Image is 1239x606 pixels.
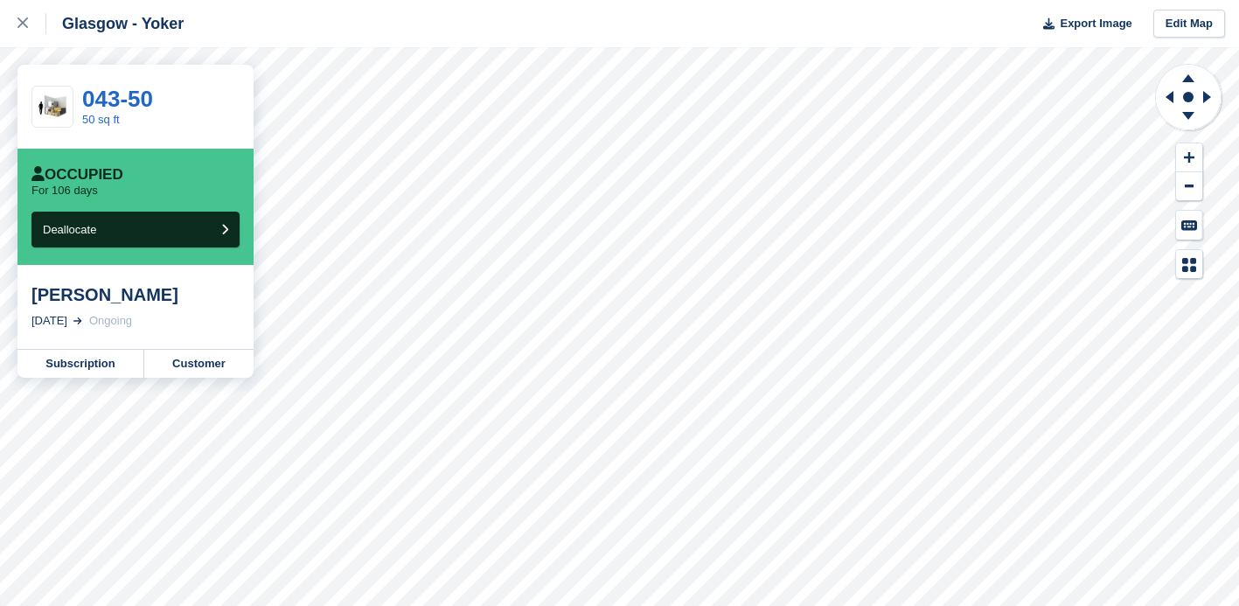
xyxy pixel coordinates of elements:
[73,317,82,324] img: arrow-right-light-icn-cde0832a797a2874e46488d9cf13f60e5c3a73dbe684e267c42b8395dfbc2abf.svg
[31,312,67,330] div: [DATE]
[1176,211,1202,240] button: Keyboard Shortcuts
[1176,250,1202,279] button: Map Legend
[31,184,98,198] p: For 106 days
[1176,143,1202,172] button: Zoom In
[46,13,184,34] div: Glasgow - Yoker
[1176,172,1202,201] button: Zoom Out
[31,284,240,305] div: [PERSON_NAME]
[1060,15,1131,32] span: Export Image
[82,86,153,112] a: 043-50
[144,350,254,378] a: Customer
[82,113,120,126] a: 50 sq ft
[17,350,144,378] a: Subscription
[43,223,96,236] span: Deallocate
[1033,10,1132,38] button: Export Image
[89,312,132,330] div: Ongoing
[31,212,240,247] button: Deallocate
[32,92,73,122] img: 50-sqft-unit.jpg
[31,166,123,184] div: Occupied
[1153,10,1225,38] a: Edit Map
